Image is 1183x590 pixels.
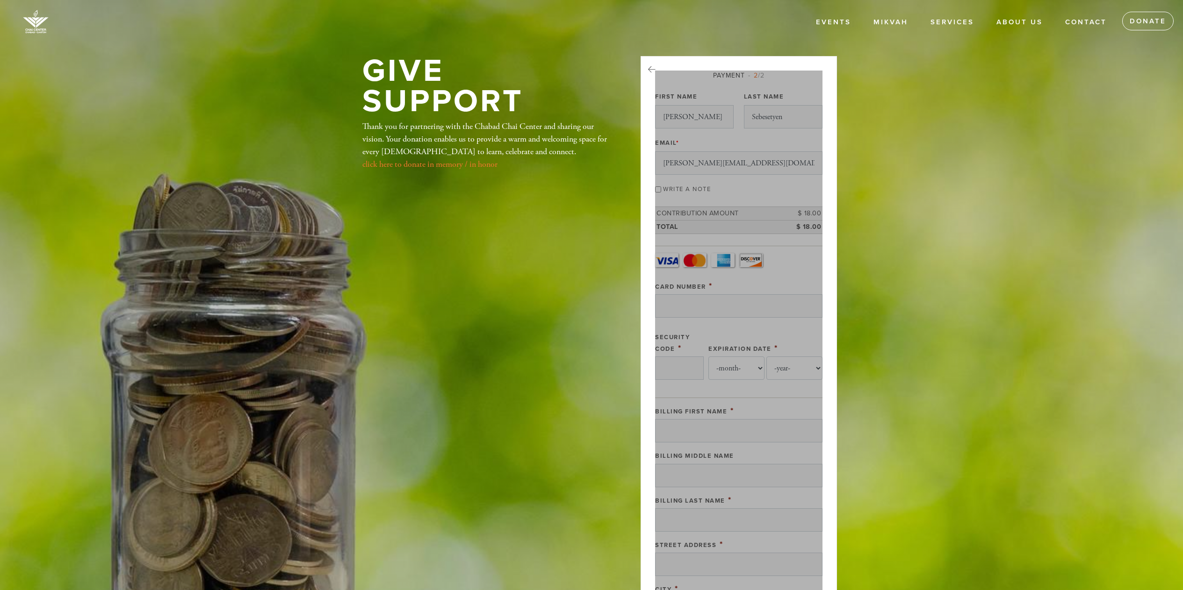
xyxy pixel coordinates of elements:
div: Thank you for partnering with the Chabad Chai Center and sharing our vision. Your donation enable... [362,120,610,171]
a: Services [923,14,981,31]
a: Donate [1122,12,1174,30]
a: Mikvah [866,14,915,31]
a: About Us [989,14,1050,31]
a: click here to donate in memory / in honor [362,159,498,170]
a: Contact [1058,14,1114,31]
img: image%20%281%29.png [14,5,58,38]
a: Events [809,14,858,31]
h1: Give Support [362,56,610,116]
